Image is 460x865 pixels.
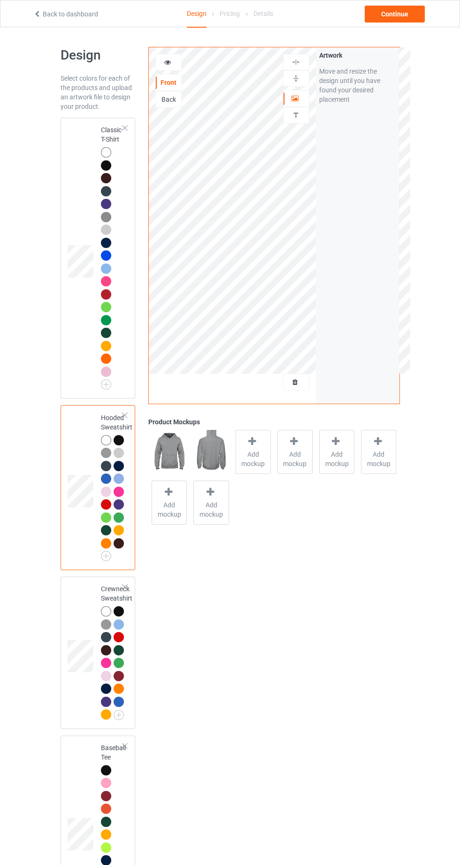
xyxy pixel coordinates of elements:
span: Add mockup [320,450,354,468]
img: svg+xml;base64,PD94bWwgdmVyc2lvbj0iMS4wIiBlbmNvZGluZz0iVVRGLTgiPz4KPHN2ZyB3aWR0aD0iMjJweCIgaGVpZ2... [101,379,111,390]
img: svg%3E%0A [291,74,300,83]
div: Select colors for each of the products and upload an artwork file to design your product. [61,74,136,111]
span: Add mockup [236,450,270,468]
div: Crewneck Sweatshirt [61,577,136,729]
div: Add mockup [152,481,187,525]
span: Add mockup [152,500,186,519]
div: Crewneck Sweatshirt [101,584,132,719]
h1: Design [61,47,136,64]
div: Hooded Sweatshirt [61,405,136,570]
img: regular.jpg [152,430,187,474]
div: Add mockup [236,430,271,474]
div: Classic T-Shirt [101,125,123,386]
div: Pricing [220,0,240,27]
div: Continue [365,6,425,23]
div: Back [156,95,181,104]
div: Hooded Sweatshirt [101,413,132,558]
div: Move and resize the design until you have found your desired placement [319,67,396,104]
img: svg+xml;base64,PD94bWwgdmVyc2lvbj0iMS4wIiBlbmNvZGluZz0iVVRGLTgiPz4KPHN2ZyB3aWR0aD0iMjJweCIgaGVpZ2... [114,710,124,720]
a: Back to dashboard [33,10,98,18]
span: Add mockup [361,450,396,468]
span: Add mockup [194,500,228,519]
div: Add mockup [361,430,396,474]
div: Front [156,78,181,87]
div: Add mockup [193,481,229,525]
div: Design [187,0,207,28]
img: svg+xml;base64,PD94bWwgdmVyc2lvbj0iMS4wIiBlbmNvZGluZz0iVVRGLTgiPz4KPHN2ZyB3aWR0aD0iMjJweCIgaGVpZ2... [101,551,111,561]
img: svg%3E%0A [291,111,300,120]
div: Add mockup [319,430,354,474]
div: Details [253,0,273,27]
img: svg%3E%0A [291,58,300,67]
img: heather_texture.png [101,212,111,222]
div: Classic T-Shirt [61,118,136,399]
span: Add mockup [278,450,312,468]
img: regular.jpg [193,430,229,474]
div: Add mockup [277,430,313,474]
div: Product Mockups [148,417,399,427]
div: Artwork [319,51,396,60]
